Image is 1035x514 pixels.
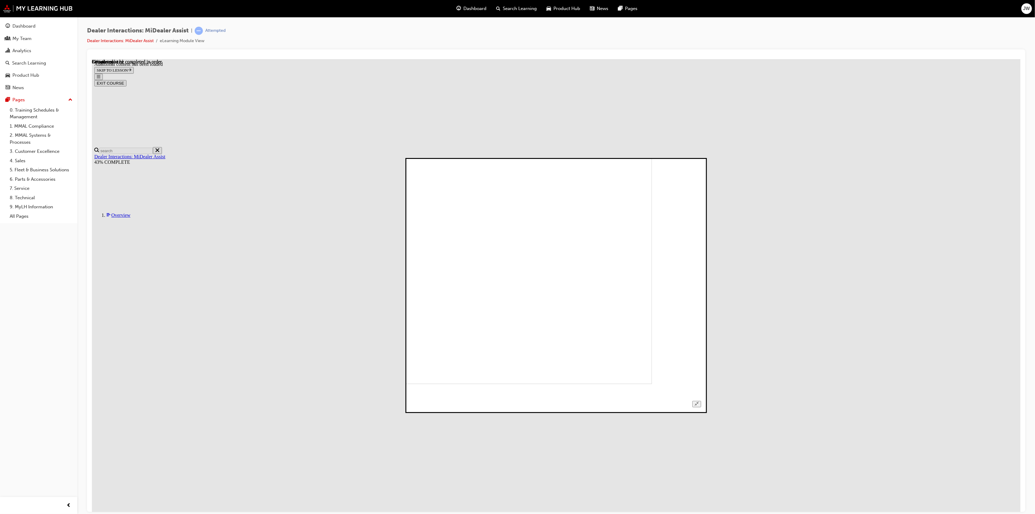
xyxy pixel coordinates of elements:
span: people-icon [5,36,10,42]
a: 2. MMAL Systems & Processes [7,131,75,147]
div: News [12,84,24,91]
span: JW [1023,5,1030,12]
button: Pages [2,94,75,106]
span: chart-icon [5,48,10,54]
div: Search Learning [12,60,46,67]
a: 0. Training Schedules & Management [7,106,75,122]
div: Analytics [12,47,31,54]
span: search-icon [496,5,501,12]
button: JW [1021,3,1032,14]
a: news-iconNews [585,2,613,15]
a: 6. Parts & Accessories [7,175,75,184]
a: 7. Service [7,184,75,193]
span: guage-icon [457,5,461,12]
span: Dashboard [464,5,487,12]
a: Dashboard [2,21,75,32]
span: car-icon [5,73,10,78]
span: Search Learning [503,5,537,12]
span: car-icon [547,5,551,12]
a: 5. Fleet & Business Solutions [7,165,75,175]
div: Pages [12,96,25,103]
a: News [2,82,75,93]
span: Dealer Interactions: MiDealer Assist [87,27,189,34]
span: pages-icon [618,5,623,12]
a: car-iconProduct Hub [542,2,585,15]
a: 9. MyLH Information [7,202,75,212]
span: learningRecordVerb_ATTEMPT-icon [195,27,203,35]
a: All Pages [7,212,75,221]
a: Product Hub [2,70,75,81]
a: 8. Technical [7,193,75,203]
span: | [191,27,192,34]
a: pages-iconPages [613,2,643,15]
a: Analytics [2,45,75,56]
span: guage-icon [5,24,10,29]
button: Unzoom image [600,342,609,348]
a: Search Learning [2,58,75,69]
span: up-icon [68,96,72,104]
li: eLearning Module View [160,38,204,45]
div: Attempted [205,28,226,34]
span: news-icon [5,85,10,91]
div: Product Hub [12,72,39,79]
div: Dashboard [12,23,35,30]
img: mmal [3,5,73,12]
a: 1. MMAL Compliance [7,122,75,131]
a: guage-iconDashboard [452,2,492,15]
span: search-icon [5,61,10,66]
a: My Team [2,33,75,44]
span: Product Hub [554,5,580,12]
a: 4. Sales [7,156,75,166]
a: 3. Customer Excellence [7,147,75,156]
span: News [597,5,609,12]
span: pages-icon [5,97,10,103]
a: search-iconSearch Learning [492,2,542,15]
div: My Team [12,35,32,42]
a: Dealer Interactions: MiDealer Assist [87,38,154,43]
span: prev-icon [67,502,71,509]
span: news-icon [590,5,595,12]
span: Pages [625,5,638,12]
button: DashboardMy TeamAnalyticsSearch LearningProduct HubNews [2,19,75,94]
